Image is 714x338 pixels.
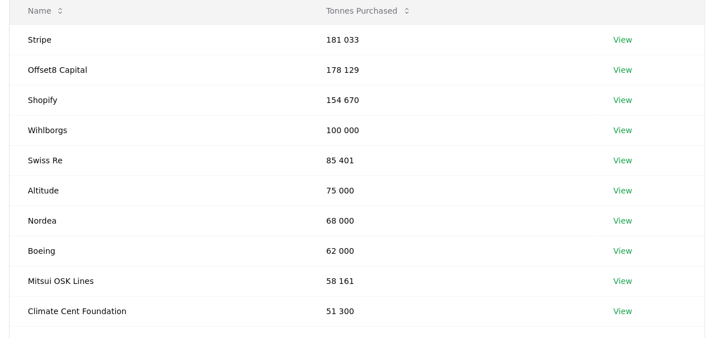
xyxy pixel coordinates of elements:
a: View [613,245,632,257]
td: 58 161 [308,266,595,296]
td: 62 000 [308,236,595,266]
td: 85 401 [308,145,595,175]
td: Shopify [10,85,308,115]
td: 68 000 [308,205,595,236]
a: View [613,155,632,166]
a: View [613,94,632,106]
td: Boeing [10,236,308,266]
a: View [613,64,632,76]
td: Mitsui OSK Lines [10,266,308,296]
a: View [613,185,632,196]
td: 178 129 [308,55,595,85]
a: View [613,306,632,317]
td: Nordea [10,205,308,236]
td: 181 033 [308,24,595,55]
td: 154 670 [308,85,595,115]
a: View [613,125,632,136]
td: Climate Cent Foundation [10,296,308,326]
a: View [613,275,632,287]
a: View [613,215,632,226]
td: Wihlborgs [10,115,308,145]
td: Offset8 Capital [10,55,308,85]
td: 100 000 [308,115,595,145]
td: Stripe [10,24,308,55]
a: View [613,34,632,46]
td: 51 300 [308,296,595,326]
td: Altitude [10,175,308,205]
td: Swiss Re [10,145,308,175]
td: 75 000 [308,175,595,205]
